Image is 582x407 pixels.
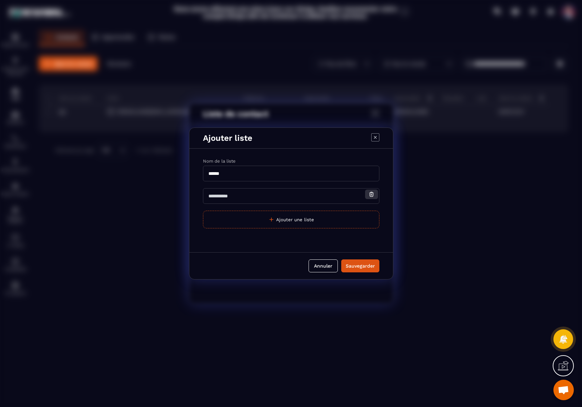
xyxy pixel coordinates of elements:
[346,262,375,269] div: Sauvegarder
[553,380,574,400] a: Ouvrir le chat
[309,259,338,272] button: Annuler
[203,159,236,164] label: Nom de la liste
[203,133,252,143] p: Ajouter liste
[203,211,379,228] button: Ajouter une liste
[341,259,379,272] button: Sauvegarder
